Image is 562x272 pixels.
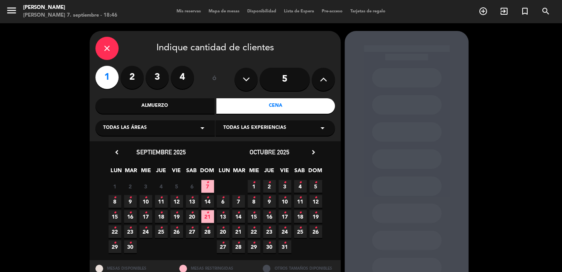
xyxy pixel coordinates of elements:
i: • [299,192,302,204]
span: octubre 2025 [250,148,289,156]
span: 17 [139,210,152,223]
span: 16 [124,210,137,223]
i: • [237,222,240,234]
i: • [206,207,209,219]
span: MIE [248,166,261,179]
span: 24 [278,225,291,238]
span: 24 [139,225,152,238]
span: 23 [263,225,276,238]
i: close [102,44,112,53]
span: 3 [139,180,152,193]
span: Disponibilidad [243,9,280,14]
span: Todas las experiencias [223,124,286,132]
span: 30 [124,240,137,253]
span: 14 [232,210,245,223]
span: JUE [155,166,168,179]
label: 3 [146,66,169,89]
i: • [175,222,178,234]
i: • [314,176,317,189]
span: VIE [170,166,183,179]
i: • [284,207,286,219]
span: 2 [124,180,137,193]
div: Indique cantidad de clientes [95,37,335,60]
span: 18 [155,210,168,223]
span: 8 [109,195,121,208]
i: • [175,207,178,219]
i: • [237,207,240,219]
span: DOM [308,166,321,179]
i: • [268,237,271,249]
i: • [206,176,209,189]
span: 26 [309,225,322,238]
i: • [144,207,147,219]
i: menu [6,5,17,16]
span: 27 [217,240,229,253]
span: 31 [278,240,291,253]
i: • [160,207,163,219]
span: 7 [201,180,214,193]
span: 8 [248,195,260,208]
i: • [129,207,132,219]
div: ó [202,66,227,93]
span: 19 [170,210,183,223]
i: • [284,222,286,234]
span: 9 [263,195,276,208]
i: • [237,237,240,249]
span: septiembre 2025 [136,148,186,156]
i: • [175,192,178,204]
span: MIE [140,166,153,179]
span: SAB [293,166,306,179]
span: LUN [218,166,231,179]
span: 16 [263,210,276,223]
i: • [253,207,255,219]
span: 15 [109,210,121,223]
span: MAR [233,166,246,179]
span: 2 [263,180,276,193]
span: 5 [309,180,322,193]
i: • [191,222,194,234]
span: 7 [232,195,245,208]
span: 20 [186,210,199,223]
i: • [253,222,255,234]
i: chevron_left [113,148,121,156]
span: 1 [248,180,260,193]
span: 11 [155,195,168,208]
i: • [191,192,194,204]
span: Pre-acceso [318,9,346,14]
label: 1 [95,66,119,89]
i: • [114,192,116,204]
div: Cena [216,98,335,114]
span: 9 [124,195,137,208]
span: Lista de Espera [280,9,318,14]
div: [PERSON_NAME] [23,4,117,12]
span: SAB [185,166,198,179]
span: 21 [232,225,245,238]
span: 30 [263,240,276,253]
button: menu [6,5,17,19]
span: 28 [232,240,245,253]
i: • [253,176,255,189]
span: MAR [125,166,138,179]
span: 29 [248,240,260,253]
span: 19 [309,210,322,223]
span: 25 [155,225,168,238]
i: • [268,222,271,234]
span: 1 [109,180,121,193]
span: 23 [124,225,137,238]
span: Todas las áreas [103,124,147,132]
i: arrow_drop_down [318,123,327,133]
div: [PERSON_NAME] 7. septiembre - 18:46 [23,12,117,19]
span: 20 [217,225,229,238]
i: • [160,192,163,204]
span: 17 [278,210,291,223]
span: 13 [186,195,199,208]
span: 4 [155,180,168,193]
span: 10 [278,195,291,208]
span: 6 [217,195,229,208]
span: Mapa de mesas [205,9,243,14]
i: • [144,222,147,234]
i: • [314,222,317,234]
i: • [129,192,132,204]
span: 18 [294,210,307,223]
span: VIE [278,166,291,179]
